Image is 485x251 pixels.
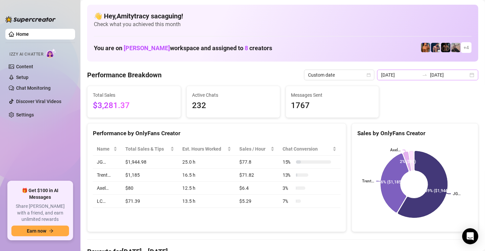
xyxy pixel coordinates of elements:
td: JG… [93,156,121,169]
a: Settings [16,112,34,117]
td: $1,944.98 [121,156,178,169]
img: logo-BBDzfeDw.svg [5,16,56,23]
div: Open Intercom Messenger [462,228,478,244]
img: Axel [431,43,440,52]
span: Earn now [27,228,46,234]
td: $80 [121,182,178,195]
td: 16.5 h [178,169,235,182]
span: Share [PERSON_NAME] with a friend, and earn unlimited rewards [11,203,69,223]
td: $6.4 [235,182,279,195]
span: 8 [245,45,248,52]
th: Chat Conversion [279,143,341,156]
td: $71.39 [121,195,178,208]
text: Trent… [362,179,374,184]
span: swap-right [422,72,427,78]
span: Check what you achieved this month [94,21,472,28]
a: Discover Viral Videos [16,99,61,104]
span: Sales / Hour [239,145,269,153]
span: 🎁 Get $100 in AI Messages [11,187,69,200]
input: End date [430,71,468,79]
td: 25.0 h [178,156,235,169]
span: [PERSON_NAME] [124,45,170,52]
td: $77.8 [235,156,279,169]
span: Name [97,145,112,153]
span: Izzy AI Chatter [9,51,43,58]
img: AI Chatter [46,49,56,58]
a: Content [16,64,33,69]
td: $1,185 [121,169,178,182]
th: Total Sales & Tips [121,143,178,156]
img: JG [421,43,430,52]
span: 13 % [283,171,293,179]
img: Trent [441,43,450,52]
td: Trent… [93,169,121,182]
span: to [422,72,427,78]
a: Home [16,31,29,37]
a: Chat Monitoring [16,85,51,91]
span: Messages Sent [291,91,374,99]
span: Total Sales & Tips [125,145,169,153]
span: $3,281.37 [93,99,175,112]
td: 13.5 h [178,195,235,208]
input: Start date [381,71,419,79]
td: $5.29 [235,195,279,208]
text: Axel… [390,148,401,152]
span: arrow-right [49,229,54,233]
h4: 👋 Hey, Amitytracy sacaguing ! [94,11,472,21]
td: 12.5 h [178,182,235,195]
span: 3 % [283,184,293,192]
th: Name [93,143,121,156]
span: 1767 [291,99,374,112]
span: Chat Conversion [283,145,331,153]
img: LC [451,43,461,52]
div: Performance by OnlyFans Creator [93,129,341,138]
div: Sales by OnlyFans Creator [357,129,473,138]
span: + 4 [464,44,469,51]
th: Sales / Hour [235,143,279,156]
button: Earn nowarrow-right [11,226,69,236]
a: Setup [16,75,28,80]
span: 7 % [283,197,293,205]
span: 232 [192,99,275,112]
span: calendar [367,73,371,77]
span: Custom date [308,70,370,80]
span: Total Sales [93,91,175,99]
span: Active Chats [192,91,275,99]
h1: You are on workspace and assigned to creators [94,45,272,52]
span: 15 % [283,158,293,166]
h4: Performance Breakdown [87,70,162,80]
div: Est. Hours Worked [182,145,226,153]
td: Axel… [93,182,121,195]
td: $71.82 [235,169,279,182]
text: JG… [453,191,461,196]
td: LC… [93,195,121,208]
